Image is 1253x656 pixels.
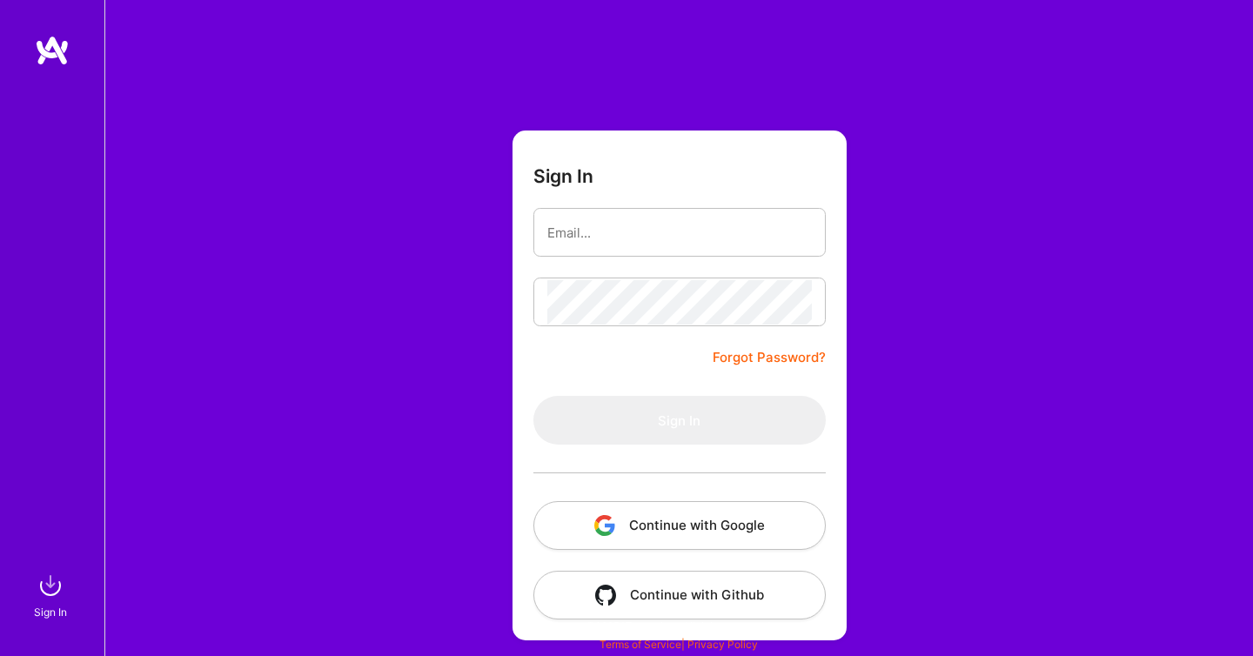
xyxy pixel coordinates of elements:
div: © 2025 ATeams Inc., All rights reserved. [104,604,1253,647]
h3: Sign In [533,165,593,187]
a: Privacy Policy [687,638,758,651]
button: Continue with Google [533,501,826,550]
input: Email... [547,211,812,255]
div: Sign In [34,603,67,621]
a: Terms of Service [600,638,681,651]
button: Continue with Github [533,571,826,619]
img: icon [594,515,615,536]
a: Forgot Password? [713,347,826,368]
img: icon [595,585,616,606]
a: sign inSign In [37,568,68,621]
img: logo [35,35,70,66]
button: Sign In [533,396,826,445]
span: | [600,638,758,651]
img: sign in [33,568,68,603]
